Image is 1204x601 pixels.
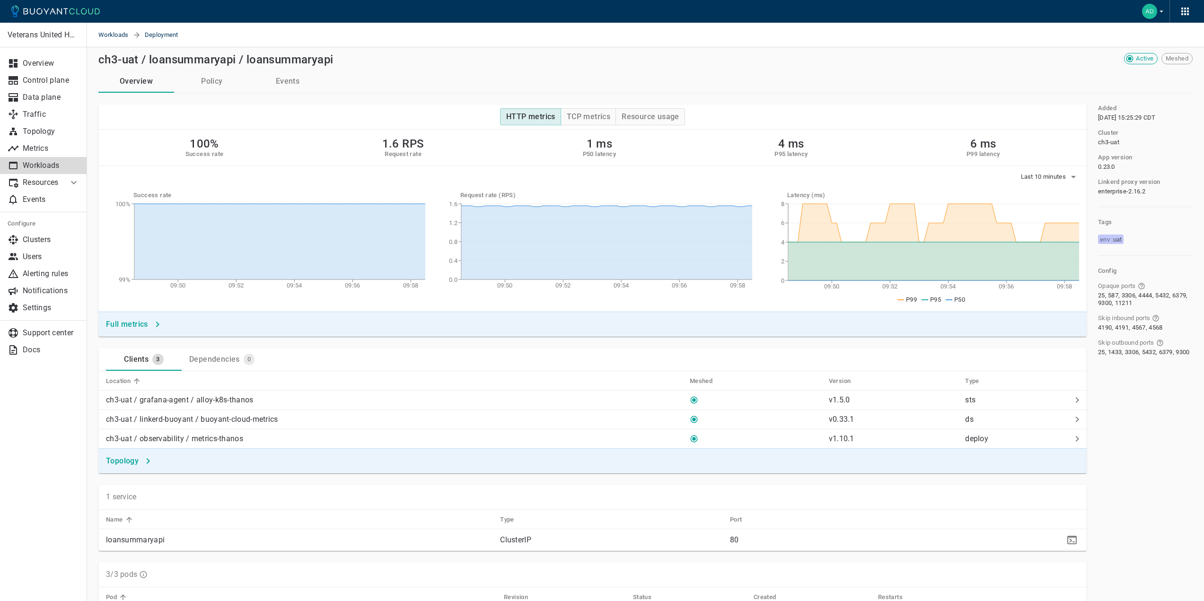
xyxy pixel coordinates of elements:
button: Topology [102,453,156,470]
tspan: 0.4 [449,257,458,264]
h2: 1.6 RPS [382,137,424,150]
tspan: 09:58 [730,282,746,289]
p: Overview [23,59,79,68]
h5: Port [730,516,742,523]
span: P95 [930,296,941,303]
span: 3 [152,356,163,363]
tspan: 09:54 [614,282,629,289]
h2: 4 ms [774,137,808,150]
h5: Config [1098,267,1193,275]
h5: Meshed [690,377,712,385]
span: Workloads [98,23,132,47]
tspan: 09:52 [882,283,898,290]
p: Events [23,195,79,204]
h5: Added [1098,105,1116,112]
h5: Linkerd proxy version [1098,178,1160,186]
p: Veterans United Home Loans [8,30,79,40]
span: 25, 1433, 3306, 5432, 6379, 9300 [1098,348,1190,356]
span: ch3-uat [1098,139,1119,146]
p: Settings [23,303,79,313]
span: Type [500,515,527,524]
tspan: 09:54 [287,282,302,289]
tspan: 09:58 [403,282,419,289]
p: Data plane [23,93,79,102]
span: Skip inbound ports [1098,314,1150,322]
p: ds [965,415,1068,424]
tspan: 09:52 [555,282,571,289]
button: Events [250,70,325,93]
h4: Topology [106,456,139,466]
button: Overview [98,70,174,93]
p: sts [965,395,1068,405]
h2: 1 ms [583,137,616,150]
button: Last 10 minutes [1021,170,1080,184]
button: Resource usage [615,108,685,125]
span: 25, 587, 3306, 4444, 5432, 6379, 9300, 11211 [1098,292,1191,307]
h5: Request rate (RPS) [460,192,752,199]
p: Workloads [23,161,79,170]
h5: Configure [8,220,79,227]
button: Full metrics [102,316,165,333]
button: TCP metrics [561,108,616,125]
p: ch3-uat / linkerd-buoyant / buoyant-cloud-metrics [106,415,278,424]
p: Clusters [23,235,79,244]
img: Abbas Dargahi [1142,4,1157,19]
h2: 6 ms [967,137,1000,150]
tspan: 100% [115,200,131,208]
a: Clients3 [106,348,182,371]
h5: Restarts [878,593,903,601]
p: Support center [23,328,79,338]
h5: Success rate [185,150,224,158]
span: kubectl -n loansummaryapi describe service loansummaryapi [1065,536,1079,543]
tspan: 1.2 [449,219,457,226]
p: 3/3 pods [106,570,137,579]
span: 4190, 4191, 4567, 4568 [1098,324,1163,331]
a: Dependencies0 [182,348,262,371]
tspan: 99% [119,276,131,283]
tspan: 0 [781,277,784,284]
h4: TCP metrics [567,112,610,122]
h2: 100% [185,137,224,150]
span: Deployment [145,23,190,47]
div: Dependencies [185,351,240,364]
h4: HTTP metrics [506,112,555,122]
p: 80 [730,535,913,545]
h5: Success rate [133,192,425,199]
p: v1.5.0 [829,395,850,404]
tspan: 09:50 [170,282,186,289]
a: Policy [174,70,250,93]
span: Location [106,377,143,385]
span: uat [1113,236,1122,243]
tspan: 1.6 [449,200,457,208]
h5: Status [633,593,651,601]
tspan: 09:56 [672,282,687,289]
span: 0 [244,356,255,363]
h5: Type [965,377,979,385]
tspan: 0.0 [449,276,457,283]
tspan: 8 [781,200,784,208]
span: Last 10 minutes [1021,173,1068,181]
div: Clients [120,351,149,364]
tspan: 6 [781,219,784,226]
p: Users [23,252,79,261]
h4: Resource usage [622,112,679,122]
tspan: 09:50 [824,283,840,290]
span: Type [965,377,992,385]
p: ch3-uat / observability / metrics-thanos [106,434,243,444]
h5: Latency (ms) [787,192,1079,199]
h5: Version [829,377,851,385]
svg: Ports that bypass the Linkerd proxy for outgoing connections [1156,339,1164,347]
p: v1.10.1 [829,434,854,443]
span: Version [829,377,863,385]
h5: Request rate [382,150,424,158]
h5: P95 latency [774,150,808,158]
span: Name [106,515,135,524]
span: Meshed [1162,55,1192,62]
svg: Ports that bypass the Linkerd proxy for incoming connections [1152,314,1160,322]
h4: Full metrics [106,320,148,329]
span: P50 [954,296,965,303]
p: Topology [23,127,79,136]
